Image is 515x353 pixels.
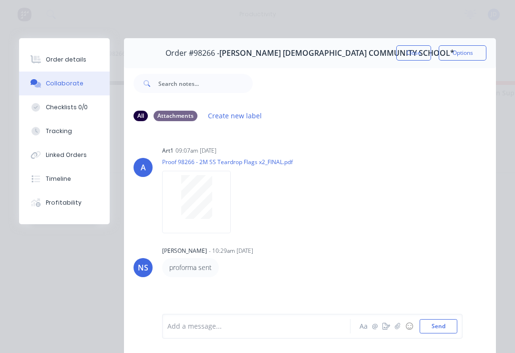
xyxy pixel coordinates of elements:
[369,321,381,332] button: @
[19,95,110,119] button: Checklists 0/0
[19,48,110,72] button: Order details
[46,103,88,112] div: Checklists 0/0
[219,49,454,58] span: [PERSON_NAME] [DEMOGRAPHIC_DATA] COMMUNITY SCHOOL*
[175,146,216,155] div: 09:07am [DATE]
[420,319,457,333] button: Send
[162,146,174,155] div: art1
[19,119,110,143] button: Tracking
[209,247,253,255] div: - 10:29am [DATE]
[19,167,110,191] button: Timeline
[165,49,219,58] span: Order #98266 -
[439,45,486,61] button: Options
[158,74,253,93] input: Search notes...
[358,321,369,332] button: Aa
[46,198,82,207] div: Profitability
[162,247,207,255] div: [PERSON_NAME]
[46,151,87,159] div: Linked Orders
[138,262,148,273] div: NS
[19,191,110,215] button: Profitability
[396,45,431,61] button: Close
[19,143,110,167] button: Linked Orders
[46,175,71,183] div: Timeline
[154,111,197,121] div: Attachments
[19,72,110,95] button: Collaborate
[46,55,86,64] div: Order details
[162,158,293,166] p: Proof 98266 - 2M SS Teardrop Flags x2_FINAL.pdf
[46,127,72,135] div: Tracking
[169,263,212,272] p: proforma sent
[134,111,148,121] div: All
[403,321,415,332] button: ☺
[203,109,267,122] button: Create new label
[46,79,83,88] div: Collaborate
[141,162,146,173] div: A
